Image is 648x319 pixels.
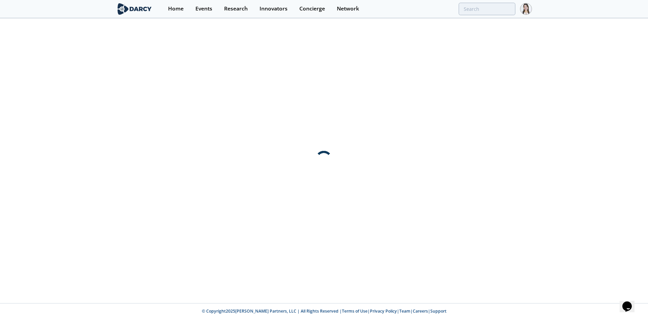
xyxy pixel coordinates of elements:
p: © Copyright 2025 [PERSON_NAME] Partners, LLC | All Rights Reserved | | | | | [74,308,574,314]
div: Events [195,6,212,11]
iframe: chat widget [620,292,641,312]
div: Concierge [299,6,325,11]
a: Support [430,308,447,314]
a: Terms of Use [342,308,368,314]
a: Privacy Policy [370,308,397,314]
div: Network [337,6,359,11]
div: Home [168,6,184,11]
div: Innovators [260,6,288,11]
a: Careers [413,308,428,314]
a: Team [399,308,410,314]
img: logo-wide.svg [116,3,153,15]
input: Advanced Search [459,3,515,15]
img: Profile [520,3,532,15]
div: Research [224,6,248,11]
